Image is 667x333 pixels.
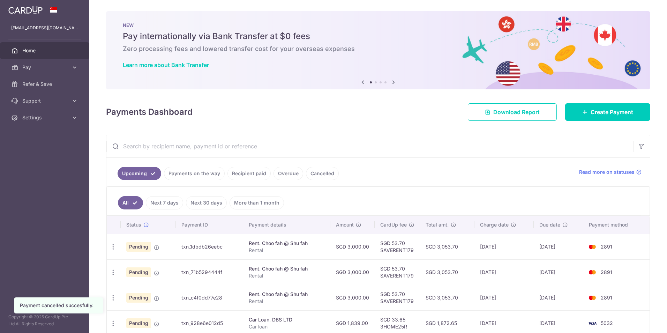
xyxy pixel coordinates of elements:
a: Recipient paid [227,167,271,180]
a: More than 1 month [230,196,284,209]
div: Rent. Choo fah @ Shu fah [249,291,325,298]
span: Download Report [493,108,540,116]
td: SGD 3,000.00 [330,259,375,285]
a: Next 30 days [186,196,227,209]
span: Pay [22,64,68,71]
span: Support [22,97,68,104]
span: Create Payment [591,108,633,116]
img: Bank Card [585,319,599,327]
span: CardUp fee [380,221,407,228]
p: [EMAIL_ADDRESS][DOMAIN_NAME] [11,24,78,31]
span: Status [126,221,141,228]
td: [DATE] [534,285,583,310]
div: Rent. Choo fah @ Shu fah [249,265,325,272]
div: Car Loan. DBS LTD [249,316,325,323]
p: Rental [249,247,325,254]
td: [DATE] [534,259,583,285]
td: [DATE] [534,234,583,259]
p: Car loan [249,323,325,330]
span: Amount [336,221,354,228]
div: Payment cancelled succesfully. [20,302,97,309]
span: Home [22,47,68,54]
span: 5032 [601,320,613,326]
h4: Payments Dashboard [106,106,193,118]
span: Read more on statuses [579,169,635,176]
a: Overdue [273,167,303,180]
span: Settings [22,114,68,121]
a: Learn more about Bank Transfer [123,61,209,68]
span: 2891 [601,244,612,250]
div: Rent. Choo fah @ Shu fah [249,240,325,247]
a: All [118,196,143,209]
td: [DATE] [474,285,534,310]
td: SGD 53.70 SAVERENT179 [375,285,420,310]
span: Pending [126,242,151,252]
td: [DATE] [474,259,534,285]
span: 2891 [601,269,612,275]
td: SGD 3,000.00 [330,285,375,310]
img: Bank Card [585,294,599,302]
td: txn_c4f0dd77e28 [176,285,243,310]
span: Pending [126,293,151,303]
p: Rental [249,272,325,279]
span: Due date [539,221,560,228]
th: Payment ID [176,216,243,234]
td: [DATE] [474,234,534,259]
img: Bank Card [585,268,599,276]
img: Bank transfer banner [106,11,650,89]
td: txn_1dbdb26eebc [176,234,243,259]
span: Refer & Save [22,81,68,88]
a: Read more on statuses [579,169,642,176]
a: Create Payment [565,103,650,121]
img: Bank Card [585,243,599,251]
td: SGD 3,053.70 [420,259,474,285]
p: Rental [249,298,325,305]
img: CardUp [8,6,43,14]
a: Payments on the way [164,167,225,180]
h5: Pay internationally via Bank Transfer at $0 fees [123,31,634,42]
span: Total amt. [426,221,449,228]
td: SGD 53.70 SAVERENT179 [375,259,420,285]
a: Download Report [468,103,557,121]
h6: Zero processing fees and lowered transfer cost for your overseas expenses [123,45,634,53]
a: Cancelled [306,167,339,180]
a: Upcoming [118,167,161,180]
input: Search by recipient name, payment id or reference [106,135,633,157]
td: SGD 3,053.70 [420,234,474,259]
a: Next 7 days [146,196,183,209]
span: Pending [126,318,151,328]
td: SGD 3,000.00 [330,234,375,259]
span: Pending [126,267,151,277]
td: SGD 3,053.70 [420,285,474,310]
td: SGD 53.70 SAVERENT179 [375,234,420,259]
th: Payment method [583,216,650,234]
span: Charge date [480,221,509,228]
p: NEW [123,22,634,28]
th: Payment details [243,216,331,234]
td: txn_71b5294444f [176,259,243,285]
span: 2891 [601,295,612,301]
